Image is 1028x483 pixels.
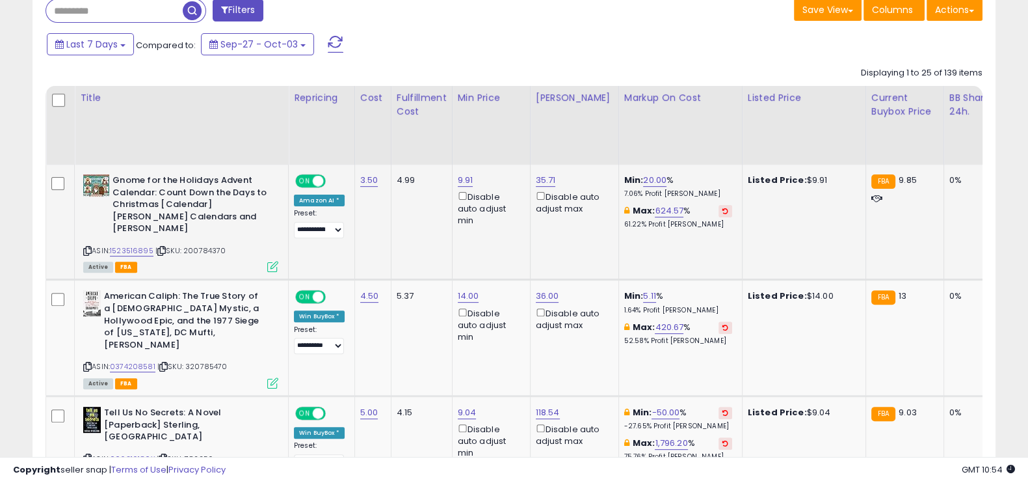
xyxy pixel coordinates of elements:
[297,292,313,303] span: ON
[297,176,313,187] span: ON
[536,422,609,447] div: Disable auto adjust max
[949,290,992,302] div: 0%
[83,262,113,273] span: All listings currently available for purchase on Amazon
[397,174,442,186] div: 4.99
[111,463,166,476] a: Terms of Use
[220,38,298,51] span: Sep-27 - Oct-03
[458,290,479,303] a: 14.00
[748,174,807,186] b: Listed Price:
[633,437,655,449] b: Max:
[633,321,655,333] b: Max:
[618,86,742,165] th: The percentage added to the cost of goods (COGS) that forms the calculator for Min & Max prices.
[83,290,101,316] img: 518ZlP920RL._SL40_.jpg
[155,245,226,256] span: | SKU: 200784370
[624,189,732,199] p: 7.06% Profit [PERSON_NAME]
[871,407,895,421] small: FBA
[294,91,349,105] div: Repricing
[748,174,856,186] div: $9.91
[83,407,101,433] img: 41TmsJj-NdL._SL40_.jpg
[397,91,447,118] div: Fulfillment Cost
[899,174,917,186] span: 9.85
[652,406,679,419] a: -50.00
[624,174,732,199] div: %
[624,407,732,431] div: %
[360,91,386,105] div: Cost
[294,441,345,470] div: Preset:
[136,39,196,51] span: Compared to:
[83,174,109,197] img: 51x8dsAL+YL._SL40_.jpg
[324,408,345,419] span: OFF
[168,463,226,476] a: Privacy Policy
[536,91,613,105] div: [PERSON_NAME]
[294,310,345,322] div: Win BuyBox *
[110,361,155,372] a: 0374208581
[624,437,732,462] div: %
[458,422,520,459] div: Disable auto adjust min
[458,91,525,105] div: Min Price
[536,306,609,331] div: Disable auto adjust max
[748,407,856,419] div: $9.04
[624,290,732,314] div: %
[397,407,442,419] div: 4.15
[624,337,732,346] p: 52.58% Profit [PERSON_NAME]
[624,205,732,229] div: %
[748,290,856,302] div: $14.00
[949,407,992,419] div: 0%
[360,290,379,303] a: 4.50
[294,427,345,439] div: Win BuyBox *
[655,204,683,217] a: 624.57
[536,174,556,187] a: 35.71
[112,174,270,238] b: Gnome for the Holidays Advent Calendar: Count Down the Days to Christmas [Calendar] [PERSON_NAME]...
[899,290,906,302] span: 13
[655,321,683,334] a: 420.67
[397,290,442,302] div: 5.37
[115,378,137,389] span: FBA
[201,33,314,55] button: Sep-27 - Oct-03
[458,189,520,227] div: Disable auto adjust min
[157,361,228,372] span: | SKU: 320785470
[13,464,226,476] div: seller snap | |
[83,290,278,387] div: ASIN:
[294,325,345,354] div: Preset:
[536,406,560,419] a: 118.54
[294,195,345,206] div: Amazon AI *
[748,406,807,419] b: Listed Price:
[633,406,652,419] b: Min:
[115,262,137,273] span: FBA
[861,67,982,79] div: Displaying 1 to 25 of 139 items
[13,463,60,476] strong: Copyright
[949,91,997,118] div: BB Share 24h.
[536,290,559,303] a: 36.00
[655,437,687,450] a: 1,796.20
[294,209,345,238] div: Preset:
[458,406,477,419] a: 9.04
[83,378,113,389] span: All listings currently available for purchase on Amazon
[633,204,655,217] b: Max:
[104,290,262,354] b: American Caliph: The True Story of a [DEMOGRAPHIC_DATA] Mystic, a Hollywood Epic, and the 1977 Si...
[324,176,345,187] span: OFF
[47,33,134,55] button: Last 7 Days
[748,290,807,302] b: Listed Price:
[643,290,656,303] a: 5.11
[624,91,737,105] div: Markup on Cost
[80,91,283,105] div: Title
[360,174,378,187] a: 3.50
[871,91,938,118] div: Current Buybox Price
[110,245,153,256] a: 1523516895
[949,174,992,186] div: 0%
[624,306,732,315] p: 1.64% Profit [PERSON_NAME]
[104,407,262,447] b: Tell Us No Secrets: A Novel [Paperback] Sterling, [GEOGRAPHIC_DATA]
[962,463,1015,476] span: 2025-10-11 10:54 GMT
[643,174,666,187] a: 20.00
[871,290,895,305] small: FBA
[748,91,860,105] div: Listed Price
[624,220,732,229] p: 61.22% Profit [PERSON_NAME]
[624,422,732,431] p: -27.65% Profit [PERSON_NAME]
[297,408,313,419] span: ON
[458,174,473,187] a: 9.91
[66,38,118,51] span: Last 7 Days
[83,174,278,271] div: ASIN:
[899,406,917,419] span: 9.03
[624,322,732,346] div: %
[624,290,644,302] b: Min:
